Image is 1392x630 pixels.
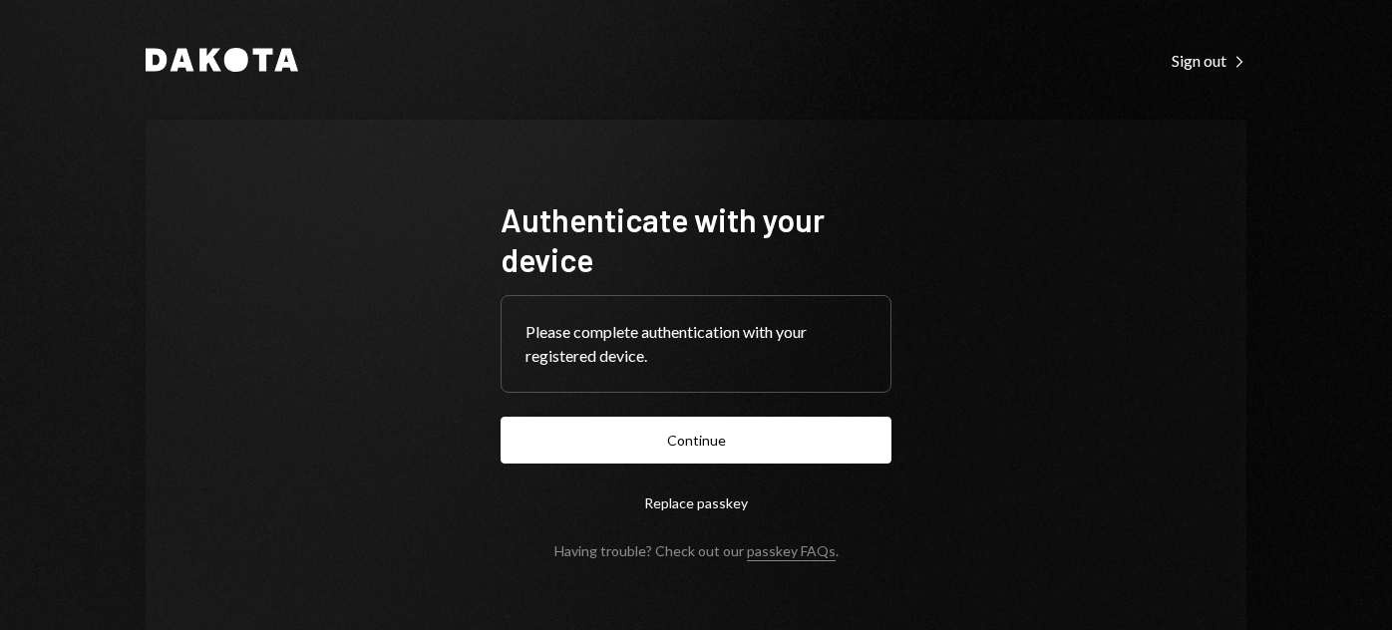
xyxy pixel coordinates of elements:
[501,479,891,526] button: Replace passkey
[1172,51,1246,71] div: Sign out
[525,320,867,368] div: Please complete authentication with your registered device.
[1172,49,1246,71] a: Sign out
[554,542,839,559] div: Having trouble? Check out our .
[501,417,891,464] button: Continue
[501,199,891,279] h1: Authenticate with your device
[747,542,836,561] a: passkey FAQs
